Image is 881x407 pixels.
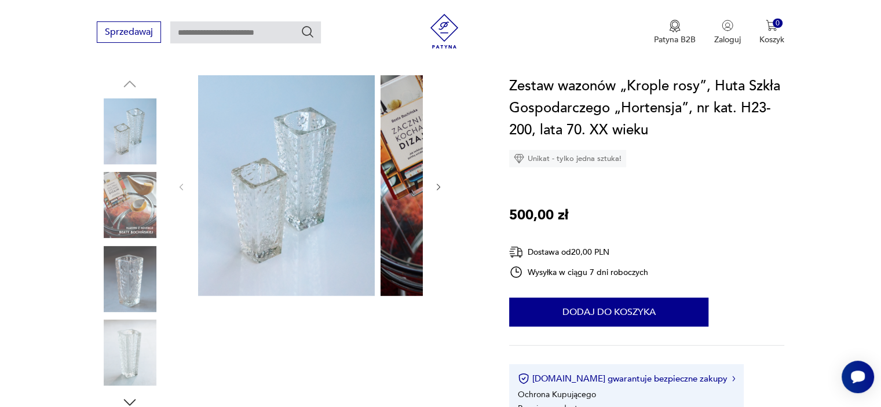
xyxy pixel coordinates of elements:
button: Sprzedawaj [97,21,161,43]
button: Szukaj [301,25,315,39]
p: Koszyk [759,34,784,45]
img: Zdjęcie produktu Zestaw wazonów „Krople rosy”, Huta Szkła Gospodarczego „Hortensja”, nr kat. H23-... [381,75,557,296]
button: 0Koszyk [759,20,784,45]
div: Unikat - tylko jedna sztuka! [509,150,626,167]
img: Ikonka użytkownika [722,20,733,31]
div: Dostawa od 20,00 PLN [509,245,648,259]
button: Zaloguj [714,20,741,45]
img: Ikona koszyka [766,20,777,31]
img: Patyna - sklep z meblami i dekoracjami vintage [427,14,462,49]
img: Zdjęcie produktu Zestaw wazonów „Krople rosy”, Huta Szkła Gospodarczego „Hortensja”, nr kat. H23-... [97,320,163,386]
a: Ikona medaluPatyna B2B [654,20,696,45]
img: Ikona medalu [669,20,681,32]
button: Dodaj do koszyka [509,298,708,327]
img: Zdjęcie produktu Zestaw wazonów „Krople rosy”, Huta Szkła Gospodarczego „Hortensja”, nr kat. H23-... [97,98,163,164]
img: Zdjęcie produktu Zestaw wazonów „Krople rosy”, Huta Szkła Gospodarczego „Hortensja”, nr kat. H23-... [198,75,375,296]
a: Sprzedawaj [97,29,161,37]
iframe: Smartsupp widget button [842,361,874,393]
p: Patyna B2B [654,34,696,45]
img: Zdjęcie produktu Zestaw wazonów „Krople rosy”, Huta Szkła Gospodarczego „Hortensja”, nr kat. H23-... [97,246,163,312]
li: Ochrona Kupującego [518,389,596,400]
img: Zdjęcie produktu Zestaw wazonów „Krople rosy”, Huta Szkła Gospodarczego „Hortensja”, nr kat. H23-... [97,172,163,238]
img: Ikona diamentu [514,153,524,164]
img: Ikona certyfikatu [518,373,529,384]
p: 500,00 zł [509,204,568,226]
button: Patyna B2B [654,20,696,45]
button: [DOMAIN_NAME] gwarantuje bezpieczne zakupy [518,373,735,384]
img: Ikona strzałki w prawo [732,376,736,382]
h1: Zestaw wazonów „Krople rosy”, Huta Szkła Gospodarczego „Hortensja”, nr kat. H23-200, lata 70. XX ... [509,75,784,141]
p: Zaloguj [714,34,741,45]
img: Ikona dostawy [509,245,523,259]
div: 0 [773,19,783,28]
div: Wysyłka w ciągu 7 dni roboczych [509,265,648,279]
